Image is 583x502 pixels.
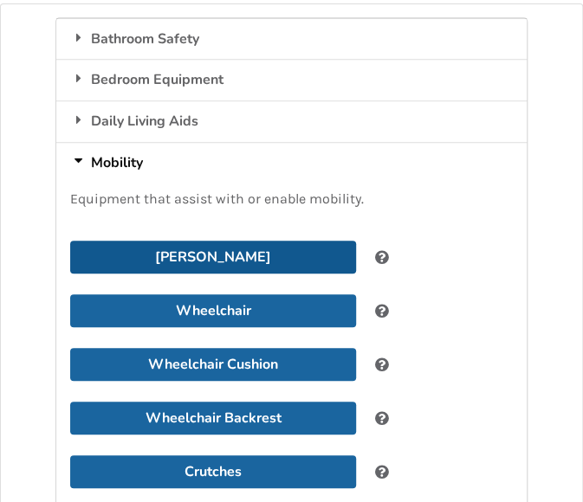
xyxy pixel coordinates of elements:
[70,455,356,488] button: Crutches
[70,241,356,274] button: [PERSON_NAME]
[56,142,527,183] div: Mobility
[56,100,527,142] div: Daily Living Aids
[70,402,356,434] button: Wheelchair Backrest
[56,18,527,60] div: Bathroom Safety
[70,190,364,207] span: Equipment that assist with or enable mobility.
[70,348,356,381] button: Wheelchair Cushion
[70,294,356,327] button: Wheelchair
[56,59,527,100] div: Bedroom Equipment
